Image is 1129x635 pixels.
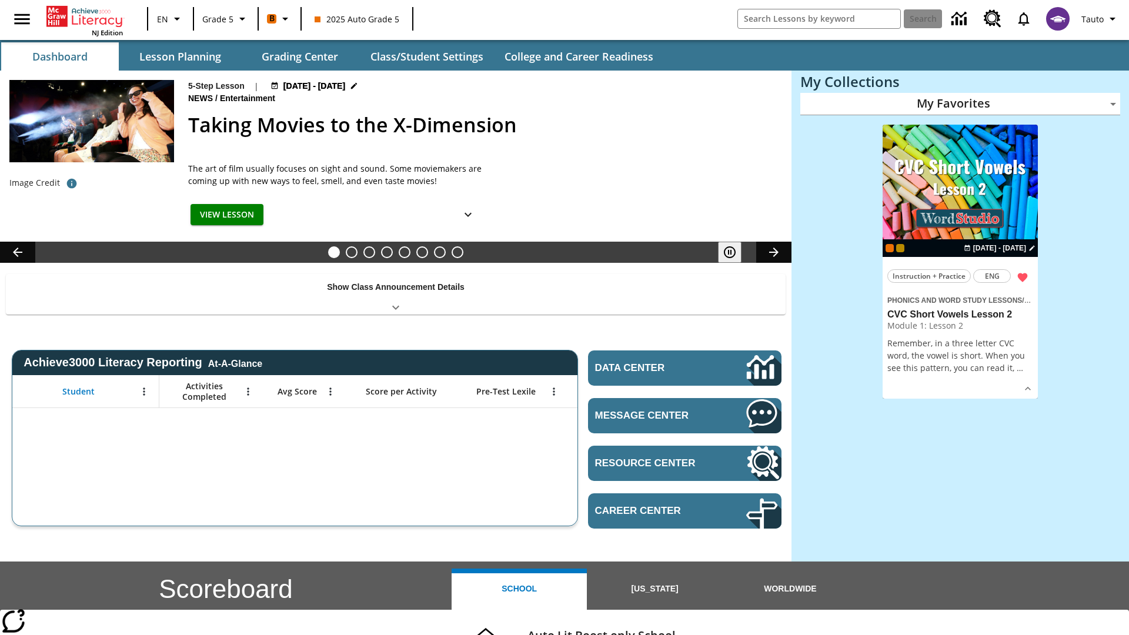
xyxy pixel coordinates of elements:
button: Aug 22 - Aug 24 Choose Dates [268,80,361,92]
div: Home [46,4,123,37]
button: Boost Class color is orange. Change class color [262,8,297,29]
button: Open Menu [239,383,257,400]
p: Remember, in a three letter CVC word, the vowel is short. When you see this pattern, you can read... [887,337,1033,374]
button: Select a new avatar [1039,4,1077,34]
button: School [452,569,587,610]
span: Resource Center [595,457,711,469]
button: Slide 7 Making a Difference for the Planet [434,246,446,258]
span: News [188,92,215,105]
span: Activities Completed [165,381,243,402]
button: Remove from Favorites [1012,267,1033,288]
span: [DATE] - [DATE] [283,80,345,92]
span: / [215,93,218,103]
a: Career Center [588,493,781,529]
button: Lesson carousel, Next [756,242,791,263]
button: Show Details [456,204,480,226]
button: Slide 4 One Idea, Lots of Hard Work [381,246,393,258]
span: Topic: Phonics and Word Study Lessons/CVC Short Vowels [887,293,1033,306]
div: New 2025 class [896,244,904,252]
button: Profile/Settings [1077,8,1124,29]
button: Dashboard [1,42,119,71]
button: Slide 6 Career Lesson [416,246,428,258]
span: Student [62,386,95,397]
span: | [254,80,259,92]
button: Lesson Planning [121,42,239,71]
a: Data Center [944,3,977,35]
div: Show Class Announcement Details [6,274,786,315]
button: Aug 25 - Aug 25 Choose Dates [961,243,1038,253]
a: Message Center [588,398,781,433]
h3: My Collections [800,73,1120,90]
button: Open Menu [322,383,339,400]
input: search field [738,9,900,28]
img: avatar image [1046,7,1070,31]
button: Worldwide [723,569,858,610]
button: Grade: Grade 5, Select a grade [198,8,254,29]
span: EN [157,13,168,25]
button: Slide 8 Sleepless in the Animal Kingdom [452,246,463,258]
span: Score per Activity [366,386,437,397]
span: Message Center [595,410,711,422]
button: College and Career Readiness [495,42,663,71]
button: Slide 3 What's the Big Idea? [363,246,375,258]
button: Open side menu [5,2,39,36]
p: Image Credit [9,177,60,189]
button: Language: EN, Select a language [152,8,189,29]
a: Home [46,5,123,28]
span: CVC Short Vowels [1024,296,1085,305]
span: 2025 Auto Grade 5 [315,13,399,25]
span: Data Center [595,362,706,374]
button: Open Menu [135,383,153,400]
button: Instruction + Practice [887,269,971,283]
span: Avg Score [278,386,317,397]
span: B [269,11,275,26]
div: Pause [718,242,753,263]
p: The art of film usually focuses on sight and sound. Some moviemakers are coming up with new ways ... [188,162,482,187]
div: lesson details [883,125,1038,399]
a: Data Center [588,350,781,386]
span: / [1022,294,1030,305]
button: [US_STATE] [587,569,722,610]
a: Resource Center, Will open in new tab [588,446,781,481]
button: Show Details [1019,380,1037,397]
span: NJ Edition [92,28,123,37]
button: Slide 1 Taking Movies to the X-Dimension [328,246,340,258]
span: Grade 5 [202,13,233,25]
span: Phonics and Word Study Lessons [887,296,1022,305]
span: Instruction + Practice [893,270,966,282]
button: Class/Student Settings [361,42,493,71]
div: My Favorites [800,93,1120,115]
img: Panel in front of the seats sprays water mist to the happy audience at a 4DX-equipped theater. [9,80,174,162]
button: ENG [973,269,1011,283]
button: Slide 2 Cars of the Future? [346,246,358,258]
span: … [1017,362,1023,373]
a: Notifications [1008,4,1039,34]
p: Show Class Announcement Details [327,281,465,293]
h2: Taking Movies to the X-Dimension [188,110,777,140]
span: [DATE] - [DATE] [973,243,1026,253]
button: Open Menu [545,383,563,400]
span: Pre-Test Lexile [476,386,536,397]
span: Tauto [1081,13,1104,25]
button: Pause [718,242,741,263]
a: Resource Center, Will open in new tab [977,3,1008,35]
div: At-A-Glance [208,356,262,369]
span: Career Center [595,505,711,517]
button: View Lesson [191,204,263,226]
span: Achieve3000 Literacy Reporting [24,356,262,369]
h3: CVC Short Vowels Lesson 2 [887,309,1033,321]
span: Entertainment [220,92,278,105]
p: 5-Step Lesson [188,80,245,92]
span: ENG [985,270,1000,282]
button: Photo credit: Photo by The Asahi Shimbun via Getty Images [60,173,83,194]
button: Grading Center [241,42,359,71]
button: Slide 5 Pre-release lesson [399,246,410,258]
div: Current Class [886,244,894,252]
